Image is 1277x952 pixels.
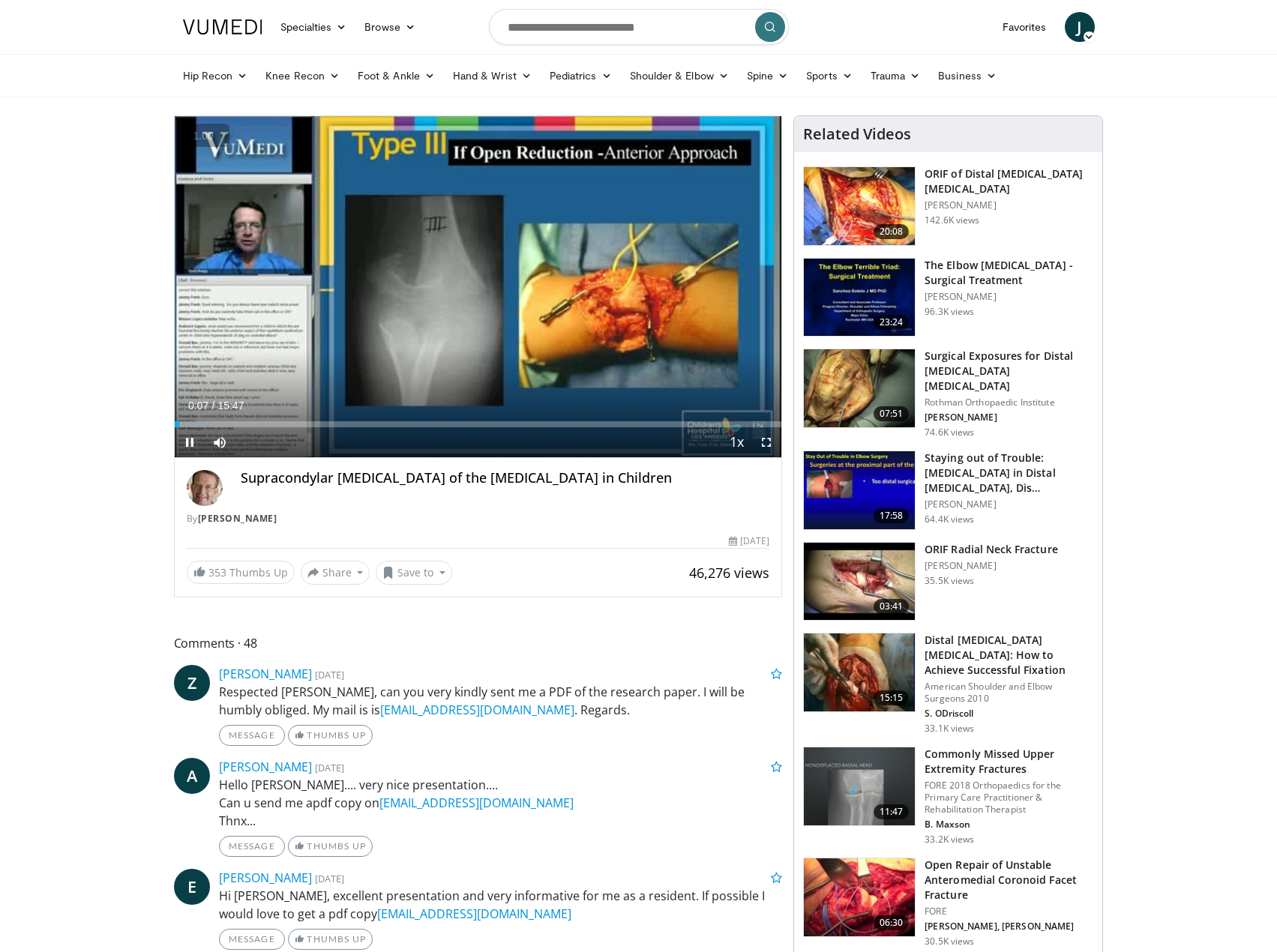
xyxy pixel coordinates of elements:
[925,633,1093,678] h3: Distal [MEDICAL_DATA] [MEDICAL_DATA]: How to Achieve Successful Fixation
[219,836,285,857] a: Message
[174,665,210,701] a: Z
[925,291,1093,303] p: [PERSON_NAME]
[797,61,862,91] a: Sports
[174,758,210,794] a: A
[175,116,782,458] video-js: Video Player
[183,19,262,34] img: VuMedi Logo
[377,906,571,922] a: [EMAIL_ADDRESS][DOMAIN_NAME]
[288,836,373,857] a: Thumbs Up
[925,780,1093,816] p: FORE 2018 Orthopaedics for the Primary Care Practitioner & Rehabilitation Therapist
[994,12,1056,42] a: Favorites
[925,575,974,587] p: 35.5K views
[379,795,574,811] a: [EMAIL_ADDRESS][DOMAIN_NAME]
[803,542,1093,621] a: 03:41 ORIF Radial Neck Fracture [PERSON_NAME] 35.5K views
[174,633,783,653] span: Comments 48
[376,561,452,585] button: Save to
[925,427,974,439] p: 74.6K views
[541,61,621,91] a: Pediatrics
[241,470,770,486] h4: Supracondylar [MEDICAL_DATA] of the [MEDICAL_DATA] in Children
[925,166,1093,196] h3: ORIF of Distal [MEDICAL_DATA] [MEDICAL_DATA]
[175,427,205,457] button: Pause
[174,61,257,91] a: Hip Recon
[175,421,782,427] div: Progress Bar
[219,887,783,923] p: Hi [PERSON_NAME], excellent presentation and very informative for me as a resident. If possible I...
[803,258,1093,337] a: 23:24 The Elbow [MEDICAL_DATA] - Surgical Treatment [PERSON_NAME] 96.3K views
[729,534,769,548] div: [DATE]
[804,259,915,337] img: 162531_0000_1.png.150x105_q85_crop-smart_upscale.jpg
[315,668,344,681] small: [DATE]
[803,166,1093,246] a: 20:08 ORIF of Distal [MEDICAL_DATA] [MEDICAL_DATA] [PERSON_NAME] 142.6K views
[874,224,910,239] span: 20:08
[271,12,356,42] a: Specialties
[444,61,541,91] a: Hand & Wrist
[925,542,1058,557] h3: ORIF Radial Neck Fracture
[187,470,223,506] img: Avatar
[219,870,312,886] a: [PERSON_NAME]
[256,61,349,91] a: Knee Recon
[874,599,910,614] span: 03:41
[355,12,424,42] a: Browse
[804,349,915,427] img: 70322_0000_3.png.150x105_q85_crop-smart_upscale.jpg
[212,400,215,412] span: /
[174,869,210,905] a: E
[804,858,915,936] img: 14d700b3-704c-4cc6-afcf-48008ee4a60d.150x105_q85_crop-smart_upscale.jpg
[198,512,277,525] a: [PERSON_NAME]
[925,412,1093,424] p: [PERSON_NAME]
[188,400,208,412] span: 0:07
[803,125,911,143] h4: Related Videos
[874,406,910,421] span: 07:51
[205,427,235,457] button: Mute
[219,666,312,682] a: [PERSON_NAME]
[803,858,1093,948] a: 06:30 Open Repair of Unstable Anteromedial Coronoid Facet Fracture FORE [PERSON_NAME], [PERSON_NA...
[187,561,295,584] a: 353 Thumbs Up
[689,564,769,582] span: 46,276 views
[925,858,1093,903] h3: Open Repair of Unstable Anteromedial Coronoid Facet Fracture
[925,747,1093,777] h3: Commonly Missed Upper Extremity Fractures
[217,400,244,412] span: 15:47
[804,633,915,711] img: shawn_1.png.150x105_q85_crop-smart_upscale.jpg
[874,915,910,930] span: 06:30
[219,725,285,746] a: Message
[803,349,1093,439] a: 07:51 Surgical Exposures for Distal [MEDICAL_DATA] [MEDICAL_DATA] Rothman Orthopaedic Institute [...
[219,683,783,719] p: Respected [PERSON_NAME], can you very kindly sent me a PDF of the research paper. I will be humbl...
[925,397,1093,409] p: Rothman Orthopaedic Institute
[288,929,373,950] a: Thumbs Up
[803,451,1093,530] a: 17:58 Staying out of Trouble: [MEDICAL_DATA] in Distal [MEDICAL_DATA], Dis… [PERSON_NAME] 64.4K v...
[621,61,738,91] a: Shoulder & Elbow
[804,167,915,245] img: orif-sanch_3.png.150x105_q85_crop-smart_upscale.jpg
[804,747,915,825] img: b2c65235-e098-4cd2-ab0f-914df5e3e270.150x105_q85_crop-smart_upscale.jpg
[738,61,797,91] a: Spine
[489,9,789,45] input: Search topics, interventions
[380,702,574,718] a: [EMAIL_ADDRESS][DOMAIN_NAME]
[925,723,974,735] p: 33.1K views
[925,834,974,846] p: 33.2K views
[803,747,1093,846] a: 11:47 Commonly Missed Upper Extremity Fractures FORE 2018 Orthopaedics for the Primary Care Pract...
[925,199,1093,211] p: [PERSON_NAME]
[1065,12,1095,42] a: J
[874,690,910,705] span: 15:15
[874,508,910,523] span: 17:58
[925,560,1058,572] p: [PERSON_NAME]
[925,681,1093,705] p: American Shoulder and Elbow Surgeons 2010
[925,349,1093,394] h3: Surgical Exposures for Distal [MEDICAL_DATA] [MEDICAL_DATA]
[288,725,373,746] a: Thumbs Up
[751,427,781,457] button: Fullscreen
[219,929,285,950] a: Message
[315,761,344,774] small: [DATE]
[721,427,751,457] button: Playback Rate
[219,759,312,775] a: [PERSON_NAME]
[349,61,444,91] a: Foot & Ankle
[874,804,910,819] span: 11:47
[925,306,974,318] p: 96.3K views
[862,61,930,91] a: Trauma
[874,315,910,330] span: 23:24
[925,936,974,948] p: 30.5K views
[803,633,1093,735] a: 15:15 Distal [MEDICAL_DATA] [MEDICAL_DATA]: How to Achieve Successful Fixation American Shoulder ...
[925,819,1093,831] p: B. Maxson
[925,498,1093,510] p: [PERSON_NAME]
[187,512,770,525] div: By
